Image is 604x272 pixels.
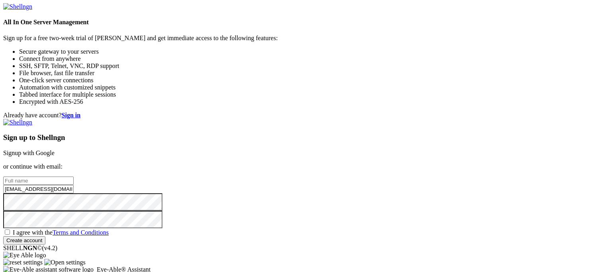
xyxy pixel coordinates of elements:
[3,35,601,42] p: Sign up for a free two-week trial of [PERSON_NAME] and get immediate access to the following feat...
[53,229,109,236] a: Terms and Conditions
[19,70,601,77] li: File browser, fast file transfer
[3,177,74,185] input: Full name
[23,245,37,251] b: NGN
[3,150,55,156] a: Signup with Google
[3,245,57,251] span: SHELL ©
[3,119,32,126] img: Shellngn
[19,48,601,55] li: Secure gateway to your servers
[19,55,601,62] li: Connect from anywhere
[3,112,601,119] div: Already have account?
[19,84,601,91] li: Automation with customized snippets
[19,98,601,105] li: Encrypted with AES-256
[13,229,109,236] span: I agree with the
[19,77,601,84] li: One-click server connections
[19,91,601,98] li: Tabbed interface for multiple sessions
[3,3,32,10] img: Shellngn
[42,245,58,251] span: 4.2.0
[3,185,74,193] input: Email address
[3,236,45,245] input: Create account
[3,133,601,142] h3: Sign up to Shellngn
[5,229,10,235] input: I agree with theTerms and Conditions
[3,19,601,26] h4: All In One Server Management
[19,62,601,70] li: SSH, SFTP, Telnet, VNC, RDP support
[3,163,601,170] p: or continue with email:
[62,112,81,119] a: Sign in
